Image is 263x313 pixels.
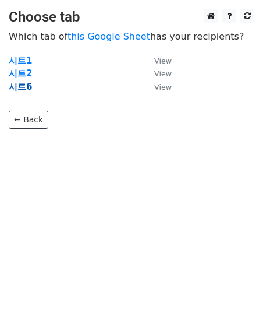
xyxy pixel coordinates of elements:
[154,57,172,65] small: View
[9,82,32,92] a: 시트6
[9,9,254,26] h3: Choose tab
[143,55,172,66] a: View
[154,83,172,92] small: View
[205,257,263,313] iframe: Chat Widget
[9,55,32,66] a: 시트1
[9,68,32,79] a: 시트2
[9,30,254,43] p: Which tab of has your recipients?
[143,68,172,79] a: View
[67,31,150,42] a: this Google Sheet
[154,69,172,78] small: View
[143,82,172,92] a: View
[9,111,48,129] a: ← Back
